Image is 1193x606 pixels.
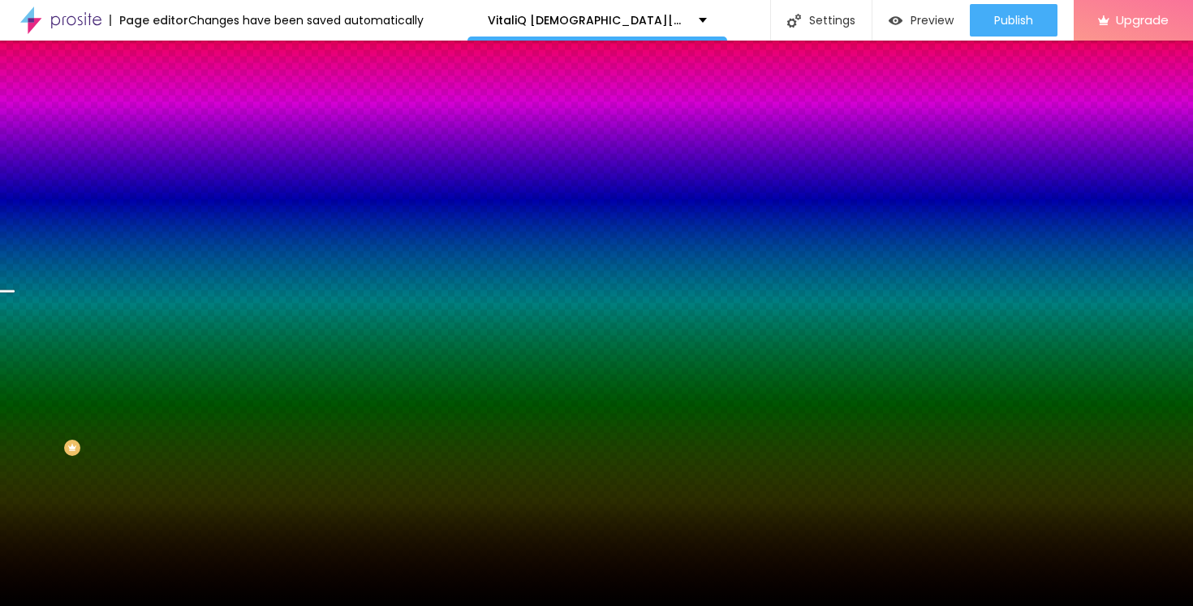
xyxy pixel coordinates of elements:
img: view-1.svg [889,14,902,28]
p: VitaliQ [DEMOGRAPHIC_DATA][MEDICAL_DATA]™: Key Ingredients That Support Performance and [MEDICAL_... [488,15,687,26]
span: Upgrade [1116,13,1169,27]
div: Page editor [110,15,188,26]
img: Icone [787,14,801,28]
div: Changes have been saved automatically [188,15,424,26]
span: Publish [994,14,1033,27]
button: Publish [970,4,1057,37]
button: Preview [872,4,970,37]
span: Preview [911,14,954,27]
